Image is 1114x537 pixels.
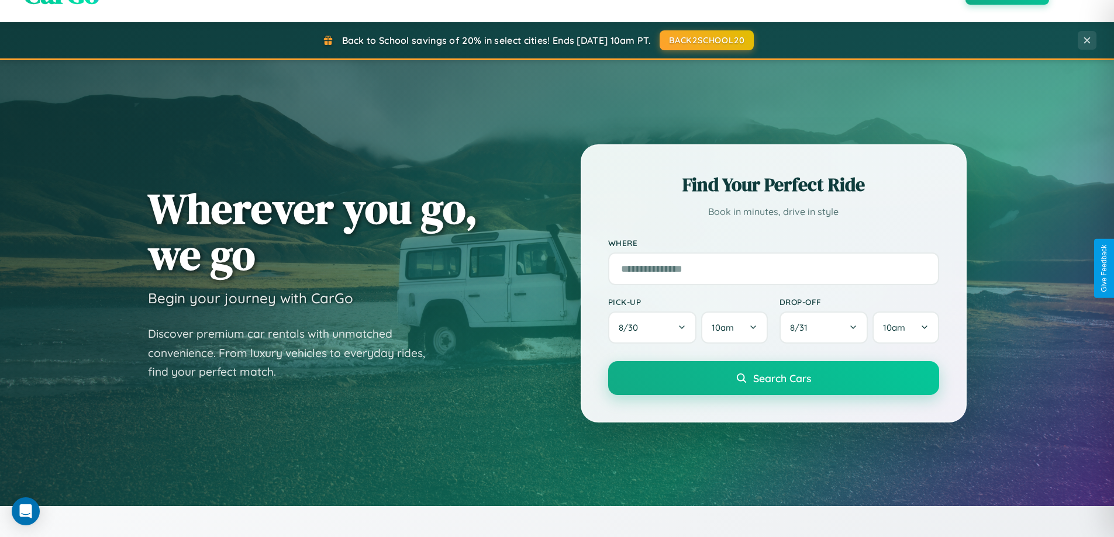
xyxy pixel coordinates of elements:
h1: Wherever you go, we go [148,185,478,278]
div: Give Feedback [1100,245,1108,292]
span: 10am [712,322,734,333]
p: Book in minutes, drive in style [608,203,939,220]
h2: Find Your Perfect Ride [608,172,939,198]
div: Open Intercom Messenger [12,497,40,525]
button: 10am [872,311,939,344]
h3: Begin your journey with CarGo [148,289,353,307]
label: Pick-up [608,297,768,307]
button: Search Cars [608,361,939,395]
span: 8 / 30 [619,322,644,333]
p: Discover premium car rentals with unmatched convenience. From luxury vehicles to everyday rides, ... [148,324,440,382]
button: 8/31 [780,311,868,344]
button: 8/30 [608,311,697,344]
label: Where [608,238,939,248]
span: 10am [883,322,905,333]
span: 8 / 31 [790,322,813,333]
button: 10am [701,311,767,344]
span: Search Cars [753,372,811,384]
span: Back to School savings of 20% in select cities! Ends [DATE] 10am PT. [342,34,651,46]
label: Drop-off [780,297,939,307]
button: BACK2SCHOOL20 [660,30,754,50]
